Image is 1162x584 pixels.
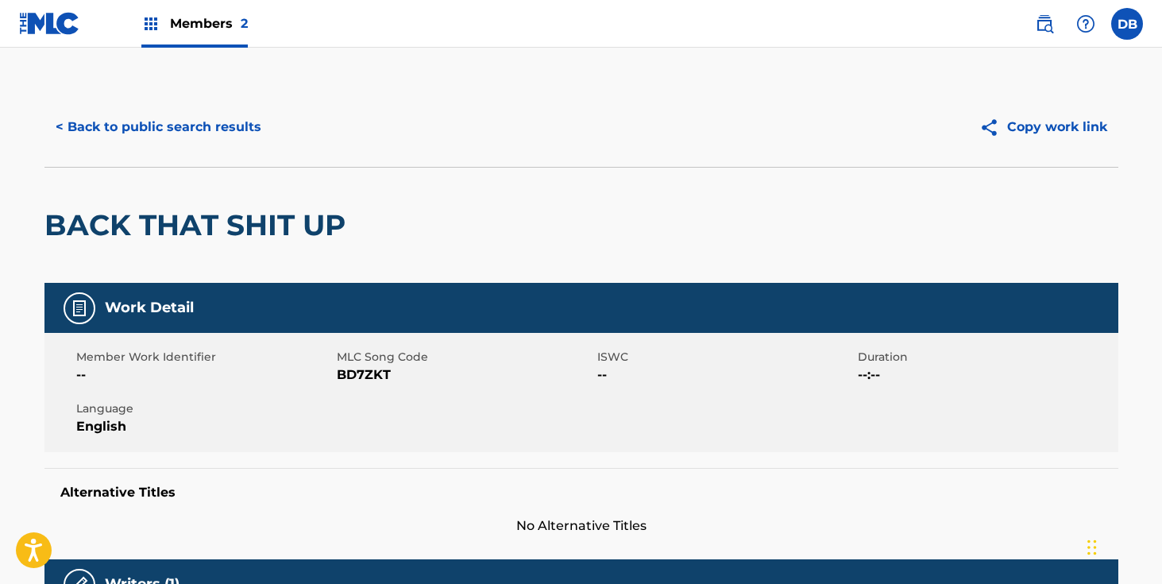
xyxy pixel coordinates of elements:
[76,417,333,436] span: English
[597,365,854,385] span: --
[76,349,333,365] span: Member Work Identifier
[1070,8,1102,40] div: Help
[979,118,1007,137] img: Copy work link
[105,299,194,317] h5: Work Detail
[1035,14,1054,33] img: search
[597,349,854,365] span: ISWC
[1076,14,1095,33] img: help
[76,365,333,385] span: --
[858,365,1114,385] span: --:--
[60,485,1102,501] h5: Alternative Titles
[44,107,272,147] button: < Back to public search results
[241,16,248,31] span: 2
[170,14,248,33] span: Members
[1029,8,1060,40] a: Public Search
[70,299,89,318] img: Work Detail
[968,107,1118,147] button: Copy work link
[337,365,593,385] span: BD7ZKT
[76,400,333,417] span: Language
[44,516,1118,536] span: No Alternative Titles
[1083,508,1162,584] iframe: Chat Widget
[858,349,1114,365] span: Duration
[337,349,593,365] span: MLC Song Code
[1118,365,1162,493] iframe: Resource Center
[1087,524,1097,571] div: Drag
[141,14,160,33] img: Top Rightsholders
[44,207,353,243] h2: BACK THAT SHIT UP
[1111,8,1143,40] div: User Menu
[19,12,80,35] img: MLC Logo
